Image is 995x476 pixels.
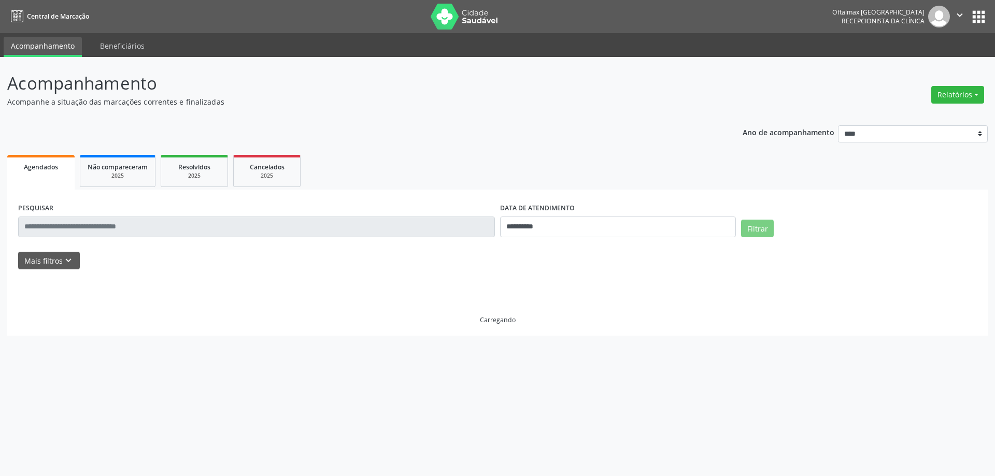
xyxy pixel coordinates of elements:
[970,8,988,26] button: apps
[27,12,89,21] span: Central de Marcação
[954,9,965,21] i: 
[7,8,89,25] a: Central de Marcação
[480,315,516,324] div: Carregando
[178,163,210,171] span: Resolvidos
[950,6,970,27] button: 
[741,220,774,237] button: Filtrar
[18,200,53,217] label: PESQUISAR
[743,125,834,138] p: Ano de acompanhamento
[928,6,950,27] img: img
[931,86,984,104] button: Relatórios
[7,70,693,96] p: Acompanhamento
[18,252,80,270] button: Mais filtroskeyboard_arrow_down
[241,172,293,180] div: 2025
[7,96,693,107] p: Acompanhe a situação das marcações correntes e finalizadas
[832,8,925,17] div: Oftalmax [GEOGRAPHIC_DATA]
[4,37,82,57] a: Acompanhamento
[88,172,148,180] div: 2025
[88,163,148,171] span: Não compareceram
[842,17,925,25] span: Recepcionista da clínica
[93,37,152,55] a: Beneficiários
[63,255,74,266] i: keyboard_arrow_down
[500,200,575,217] label: DATA DE ATENDIMENTO
[168,172,220,180] div: 2025
[250,163,285,171] span: Cancelados
[24,163,58,171] span: Agendados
